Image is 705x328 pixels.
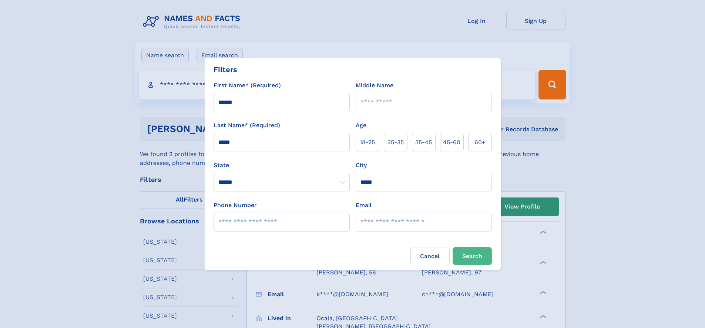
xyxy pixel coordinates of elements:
label: City [356,161,367,170]
label: Cancel [410,247,450,265]
span: 35‑45 [415,138,432,147]
span: 25‑35 [387,138,404,147]
label: State [214,161,350,170]
label: Middle Name [356,81,393,90]
span: 45‑60 [443,138,460,147]
span: 60+ [474,138,486,147]
label: Last Name* (Required) [214,121,280,130]
div: Filters [214,64,237,75]
label: Email [356,201,372,210]
label: Phone Number [214,201,257,210]
label: Age [356,121,366,130]
label: First Name* (Required) [214,81,281,90]
span: 18‑25 [360,138,375,147]
button: Search [453,247,492,265]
